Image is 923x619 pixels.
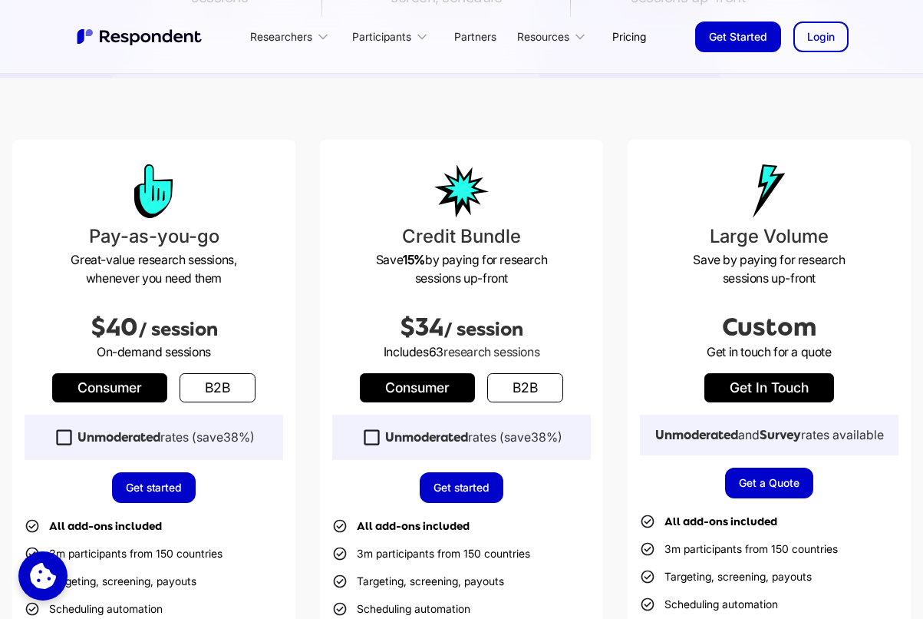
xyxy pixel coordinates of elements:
div: rates (save ) [385,429,562,445]
li: 3m participants from 150 countries [25,543,223,564]
a: b2b [487,373,563,402]
span: 38% [531,429,558,445]
strong: Unmoderated [77,430,160,445]
p: Get in touch for a quote [640,343,898,361]
div: Resources [509,18,600,55]
strong: Unmoderated [655,428,738,442]
span: research sessions [443,344,539,359]
strong: All add-ons included [664,515,777,528]
div: rates (save ) [77,429,255,445]
p: Save by paying for research sessions up-front [332,250,591,287]
h3: Pay-as-you-go [25,223,283,250]
a: Pricing [600,18,658,55]
div: Researchers [250,29,312,45]
a: get in touch [704,373,834,402]
strong: All add-ons included [357,520,470,532]
li: 3m participants from 150 countries [640,538,838,560]
span: / session [138,319,218,340]
div: Researchers [242,18,343,55]
a: Get Started [695,22,781,52]
a: Login [793,22,849,52]
img: Untitled UI logotext [75,27,206,47]
div: Participants [343,18,441,55]
li: Targeting, screening, payouts [332,571,504,592]
span: / session [443,319,523,340]
div: Participants [352,29,411,45]
a: Consumer [52,373,167,402]
p: On-demand sessions [25,343,283,361]
span: 63 [429,344,443,359]
a: Get a Quote [725,468,813,498]
strong: All add-ons included [49,520,162,532]
a: Partners [442,18,509,55]
li: 3m participants from 150 countries [332,543,530,564]
div: Resources [517,29,569,45]
span: $34 [400,313,443,341]
li: Targeting, screening, payouts [640,566,812,588]
p: Great-value research sessions, whenever you need them [25,250,283,287]
li: Targeting, screening, payouts [25,571,196,592]
strong: Unmoderated [385,430,468,445]
a: Consumer [360,373,475,402]
span: Custom [722,313,816,341]
p: Includes [332,343,591,361]
a: Get started [112,472,196,503]
a: Get started [420,472,504,503]
span: $40 [91,313,138,341]
span: 38% [223,429,250,445]
div: and rates available [655,427,884,443]
a: home [75,27,206,47]
li: Scheduling automation [640,594,778,615]
a: b2b [180,373,255,402]
h3: Large Volume [640,223,898,250]
strong: 15% [403,252,425,267]
p: Save by paying for research sessions up-front [640,250,898,287]
strong: Survey [760,428,801,442]
h3: Credit Bundle [332,223,591,250]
